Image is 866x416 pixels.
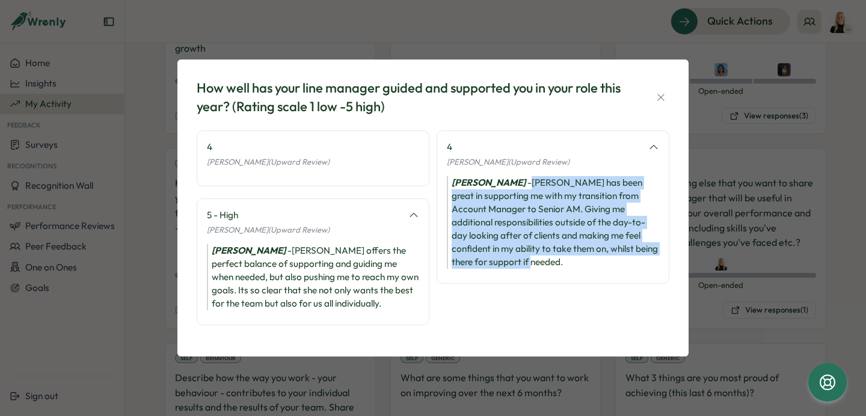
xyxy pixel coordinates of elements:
[447,141,641,154] div: 4
[447,176,659,269] div: - [PERSON_NAME] has been great in supporting me with my transition from Account Manager to Senior...
[197,79,624,116] div: How well has your line manager guided and supported you in your role this year? (Rating scale 1 l...
[207,157,330,167] span: [PERSON_NAME] (Upward Review)
[207,225,330,234] span: [PERSON_NAME] (Upward Review)
[207,244,419,310] div: - [PERSON_NAME] offers the perfect balance of supporting and guiding me when needed, but also pus...
[207,141,419,154] div: 4
[452,177,526,188] i: [PERSON_NAME]
[212,245,286,256] i: [PERSON_NAME]
[447,157,570,167] span: [PERSON_NAME] (Upward Review)
[207,209,401,222] div: 5 - High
